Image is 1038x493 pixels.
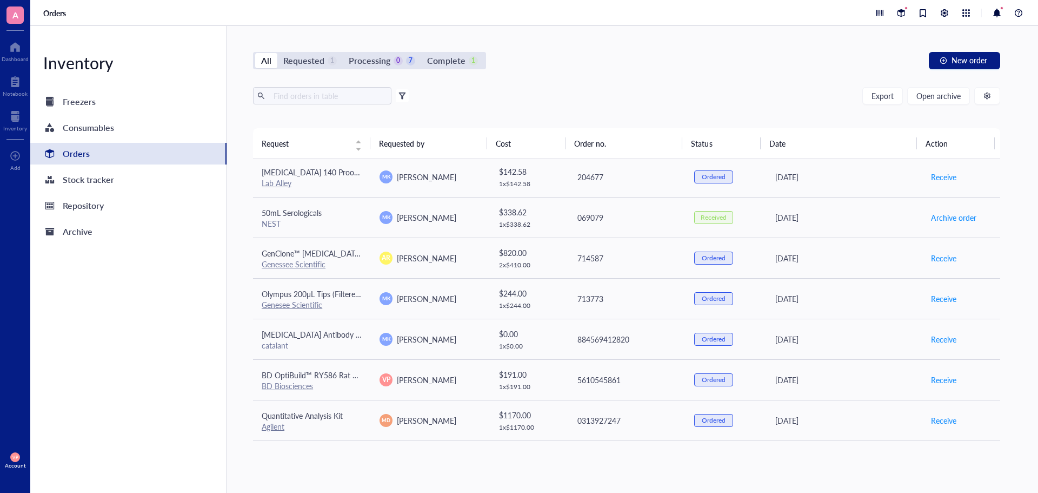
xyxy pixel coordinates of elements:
[931,415,956,426] span: Receive
[262,410,343,421] span: Quantitative Analysis Kit
[63,224,92,239] div: Archive
[262,288,386,299] span: Olympus 200μL Tips (Filtered, Sterile)
[577,212,677,224] div: 069079
[283,53,324,68] div: Requested
[397,212,456,223] span: [PERSON_NAME]
[907,87,970,104] button: Open archive
[702,416,726,425] div: Ordered
[262,421,284,432] a: Agilent
[262,370,421,380] span: BD OptiBuild™ RY586 Rat Anti-Mouse TSPAN8
[499,220,560,229] div: 1 x $ 338.62
[469,56,478,65] div: 1
[568,319,686,359] td: 884569412820
[775,252,913,264] div: [DATE]
[394,56,403,65] div: 0
[931,252,956,264] span: Receive
[577,171,677,183] div: 204677
[775,333,913,345] div: [DATE]
[5,462,26,469] div: Account
[30,169,227,190] a: Stock tracker
[931,333,956,345] span: Receive
[929,52,1000,69] button: New order
[253,128,370,159] th: Request
[397,334,456,345] span: [PERSON_NAME]
[499,301,560,310] div: 1 x $ 244.00
[2,38,29,62] a: Dashboard
[262,299,322,310] a: Genesee Scientific
[262,329,387,340] span: [MEDICAL_DATA] Antibody (catalant)
[568,156,686,197] td: 204677
[10,165,21,171] div: Add
[262,340,362,350] div: catalant
[577,252,677,264] div: 714587
[577,415,677,426] div: 0313927247
[382,253,390,263] span: AR
[568,278,686,319] td: 713773
[397,374,456,385] span: [PERSON_NAME]
[382,375,390,385] span: VP
[931,293,956,305] span: Receive
[262,137,349,149] span: Request
[382,294,390,302] span: MK
[568,238,686,278] td: 714587
[427,53,465,68] div: Complete
[702,254,726,262] div: Ordered
[3,108,27,132] a: Inventory
[397,172,456,182] span: [PERSON_NAME]
[577,333,677,345] div: 884569412820
[931,171,956,183] span: Receive
[775,212,913,224] div: [DATE]
[499,342,560,351] div: 1 x $ 0.00
[930,209,977,226] button: Archive order
[3,90,28,97] div: Notebook
[63,94,96,109] div: Freezers
[568,359,686,400] td: 5610545861
[397,415,456,426] span: [PERSON_NAME]
[328,56,337,65] div: 1
[577,374,677,386] div: 5610545861
[30,91,227,113] a: Freezers
[499,423,560,432] div: 1 x $ 1170.00
[262,219,362,228] div: NEST
[262,380,313,391] a: BD Biosciences
[930,331,957,348] button: Receive
[63,198,104,213] div: Repository
[565,128,683,159] th: Order no.
[499,328,560,340] div: $ 0.00
[775,374,913,386] div: [DATE]
[12,8,18,22] span: A
[499,247,560,259] div: $ 820.00
[382,335,390,343] span: MK
[702,173,726,181] div: Ordered
[2,56,29,62] div: Dashboard
[397,253,456,264] span: [PERSON_NAME]
[30,52,227,74] div: Inventory
[499,383,560,391] div: 1 x $ 191.00
[63,120,114,135] div: Consumables
[30,143,227,165] a: Orders
[382,213,390,221] span: MK
[397,293,456,304] span: [PERSON_NAME]
[262,259,325,269] a: Genessee Scientific
[701,213,727,222] div: Received
[930,290,957,307] button: Receive
[382,173,390,180] span: MK
[862,87,903,104] button: Export
[499,206,560,218] div: $ 338.62
[382,417,390,424] span: MD
[262,248,528,259] span: GenClone™ [MEDICAL_DATA], 100% U.S. Origin, Heat Inactivated, 500 mL/Unit
[761,128,917,159] th: Date
[499,166,560,178] div: $ 142.58
[43,8,68,18] a: Orders
[917,128,995,159] th: Action
[916,91,961,100] span: Open archive
[568,197,686,238] td: 069079
[499,261,560,269] div: 2 x $ 410.00
[568,400,686,441] td: 0313927247
[3,73,28,97] a: Notebook
[775,293,913,305] div: [DATE]
[30,195,227,216] a: Repository
[871,91,894,100] span: Export
[775,171,913,183] div: [DATE]
[487,128,565,159] th: Cost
